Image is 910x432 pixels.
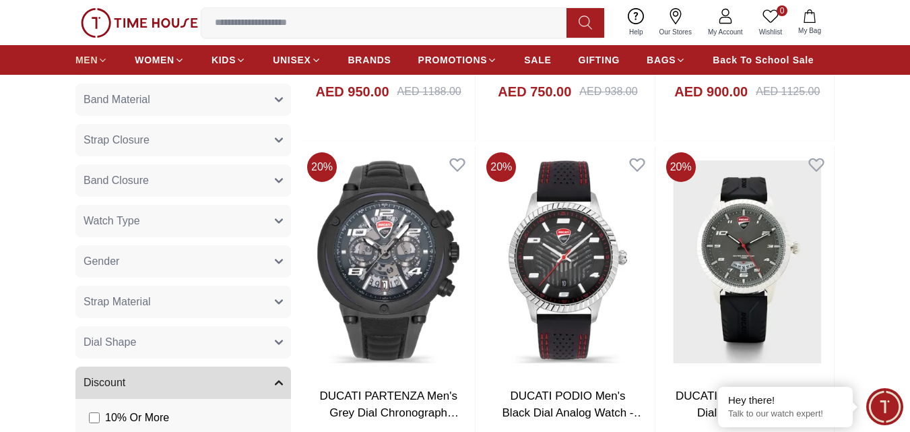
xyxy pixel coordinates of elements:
div: AED 938.00 [579,84,637,100]
button: Gender [75,245,291,278]
h4: AED 900.00 [674,82,748,101]
div: AED 1125.00 [756,84,820,100]
div: Chat Widget [866,388,903,425]
span: 0 [777,5,787,16]
span: Our Stores [654,27,697,37]
span: 20 % [307,152,337,182]
a: WOMEN [135,48,185,72]
div: Hey there! [728,394,843,407]
a: BAGS [647,48,686,72]
a: KIDS [212,48,246,72]
button: Band Closure [75,164,291,197]
p: Talk to our watch expert! [728,408,843,420]
a: BRANDS [348,48,391,72]
span: Wishlist [754,27,787,37]
a: SALE [524,48,551,72]
span: Help [624,27,649,37]
span: 20 % [666,152,696,182]
img: DUCATI PODIO Men's Grey Dial Analog Watch - DTWGN2019501 [661,147,834,376]
div: AED 1188.00 [397,84,461,100]
button: Discount [75,367,291,399]
span: SALE [524,53,551,67]
span: Back To School Sale [713,53,814,67]
a: MEN [75,48,108,72]
a: PROMOTIONS [418,48,498,72]
span: GIFTING [578,53,620,67]
span: Strap Closure [84,132,150,148]
span: Discount [84,375,125,391]
span: Watch Type [84,213,140,229]
a: Our Stores [651,5,700,40]
h4: AED 950.00 [316,82,389,101]
span: My Account [703,27,748,37]
button: Strap Material [75,286,291,318]
button: Watch Type [75,205,291,237]
span: 20 % [486,152,516,182]
input: 10% Or More [89,412,100,423]
span: Gender [84,253,119,270]
span: WOMEN [135,53,174,67]
span: Band Material [84,92,150,108]
span: BAGS [647,53,676,67]
span: My Bag [793,26,826,36]
a: GIFTING [578,48,620,72]
h4: AED 750.00 [498,82,571,101]
a: 0Wishlist [751,5,790,40]
span: KIDS [212,53,236,67]
button: Strap Closure [75,124,291,156]
button: Band Material [75,84,291,116]
span: Strap Material [84,294,151,310]
img: DUCATI PARTENZA Men's Grey Dial Chronograph Watch - DTWGO0000204 [302,147,475,376]
img: ... [81,8,198,38]
a: Help [621,5,651,40]
span: BRANDS [348,53,391,67]
span: 10 % Or More [105,410,169,426]
a: Back To School Sale [713,48,814,72]
button: My Bag [790,7,829,38]
button: Dial Shape [75,326,291,359]
span: Band Closure [84,173,149,189]
span: PROMOTIONS [418,53,488,67]
img: DUCATI PODIO Men's Black Dial Analog Watch - DTWGB0000405 [481,147,654,376]
span: MEN [75,53,98,67]
span: UNISEX [273,53,311,67]
span: Dial Shape [84,334,136,350]
a: UNISEX [273,48,321,72]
